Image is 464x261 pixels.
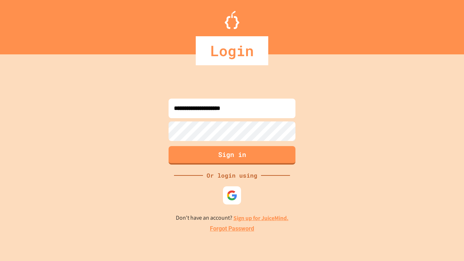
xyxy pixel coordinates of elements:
div: Login [196,36,268,65]
img: google-icon.svg [227,190,237,201]
a: Forgot Password [210,224,254,233]
div: Or login using [203,171,261,180]
img: Logo.svg [225,11,239,29]
button: Sign in [169,146,295,165]
p: Don't have an account? [176,214,289,223]
a: Sign up for JuiceMind. [233,214,289,222]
